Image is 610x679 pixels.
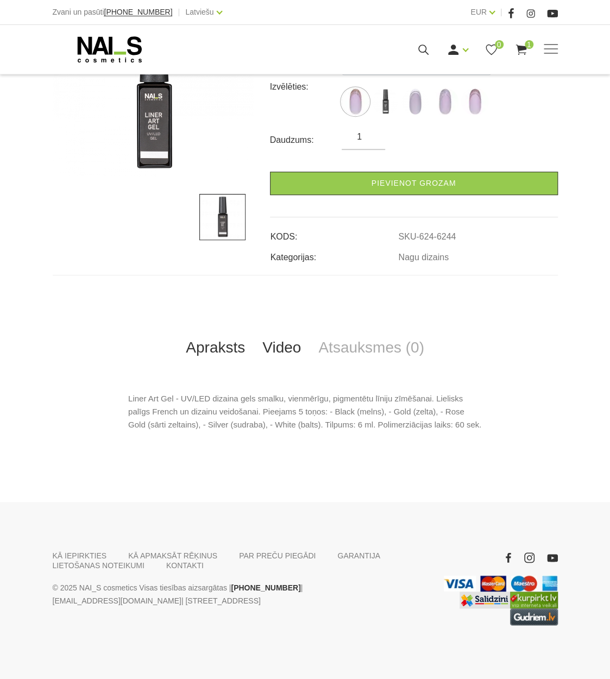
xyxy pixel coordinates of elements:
[128,392,482,431] p: Liner Art Gel - UV/LED dizaina gels smalku, vienmērīgu, pigmentētu līniju zīmēšanai. Lielisks pal...
[270,223,398,243] td: KODS:
[53,5,173,19] div: Zvani un pasūti
[185,5,213,18] a: Latviešu
[470,5,487,18] a: EUR
[53,561,144,570] a: LIETOŠANAS NOTEIKUMI
[398,253,449,262] a: Nagu dizains
[337,551,380,561] a: GARANTIJA
[177,330,254,366] a: Apraksts
[510,608,558,625] img: www.gudriem.lv/veikali/lv
[128,551,217,561] a: KĀ APMAKSĀT RĒĶINUS
[485,43,498,56] a: 0
[270,243,398,264] td: Kategorijas:
[53,551,107,561] a: KĀ IEPIRKTIES
[431,88,458,115] img: ...
[199,194,246,240] img: ...
[401,88,429,115] img: ...
[270,78,342,96] div: Izvēlēties:
[104,8,172,16] a: [PHONE_NUMBER]
[178,5,180,19] span: |
[510,608,558,625] a: https://www.gudriem.lv/veikali/lv
[500,5,502,19] span: |
[53,14,254,178] img: ...
[461,88,488,115] img: ...
[342,88,369,115] img: ...
[460,592,510,608] img: Labākā cena interneta veikalos - Samsung, Cena, iPhone, Mobilie telefoni
[525,40,533,49] span: 1
[495,40,504,49] span: 0
[398,232,456,242] a: SKU-624-6244
[270,172,558,195] a: Pievienot grozam
[510,592,558,608] img: Lielākais Latvijas interneta veikalu preču meklētājs
[254,330,310,366] a: Video
[514,43,528,56] a: 1
[53,581,427,607] p: © 2025 NAI_S cosmetics Visas tiesības aizsargātas | | | [STREET_ADDRESS]
[310,330,433,366] a: Atsauksmes (0)
[270,131,342,149] div: Daudzums:
[53,594,181,607] a: [EMAIL_ADDRESS][DOMAIN_NAME]
[372,88,399,115] img: ...
[166,561,204,570] a: KONTAKTI
[231,581,300,594] a: [PHONE_NUMBER]
[239,551,316,561] a: PAR PREČU PIEGĀDI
